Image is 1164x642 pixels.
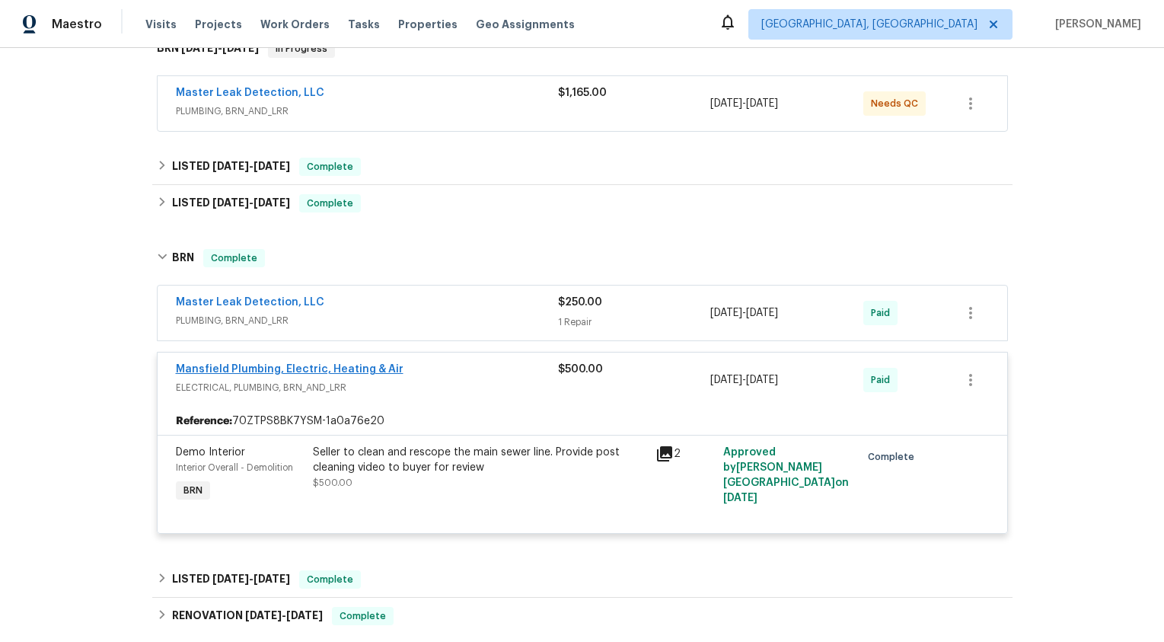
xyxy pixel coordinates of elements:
div: RENOVATION [DATE]-[DATE]Complete [152,598,1013,634]
span: Complete [868,449,920,465]
span: $1,165.00 [558,88,607,98]
div: BRN [DATE]-[DATE]In Progress [152,24,1013,73]
h6: BRN [157,40,259,58]
span: [DATE] [286,610,323,621]
span: [DATE] [710,98,742,109]
span: Complete [333,608,392,624]
span: [DATE] [181,43,218,53]
span: [DATE] [212,161,249,171]
span: $250.00 [558,297,602,308]
span: Complete [205,251,263,266]
span: PLUMBING, BRN_AND_LRR [176,104,558,119]
h6: LISTED [172,158,290,176]
span: [DATE] [212,197,249,208]
span: Approved by [PERSON_NAME][GEOGRAPHIC_DATA] on [723,447,849,503]
span: [DATE] [212,573,249,584]
span: PLUMBING, BRN_AND_LRR [176,313,558,328]
span: In Progress [269,41,333,56]
span: [DATE] [710,308,742,318]
a: Master Leak Detection, LLC [176,297,324,308]
span: - [181,43,259,53]
span: [PERSON_NAME] [1049,17,1141,32]
div: Seller to clean and rescope the main sewer line. Provide post cleaning video to buyer for review [313,445,646,475]
div: 70ZTPS8BK7YSM-1a0a76e20 [158,407,1007,435]
span: [DATE] [254,573,290,584]
span: Interior Overall - Demolition [176,463,293,472]
span: Complete [301,159,359,174]
h6: LISTED [172,570,290,589]
span: Work Orders [260,17,330,32]
a: Mansfield Plumbing, Electric, Heating & Air [176,364,403,375]
span: Geo Assignments [476,17,575,32]
span: Maestro [52,17,102,32]
span: BRN [177,483,209,498]
span: Properties [398,17,458,32]
h6: RENOVATION [172,607,323,625]
span: - [212,573,290,584]
span: Paid [871,305,896,321]
span: Complete [301,196,359,211]
span: [DATE] [254,197,290,208]
span: Complete [301,572,359,587]
span: [DATE] [746,308,778,318]
div: BRN Complete [152,234,1013,283]
span: ELECTRICAL, PLUMBING, BRN_AND_LRR [176,380,558,395]
span: Tasks [348,19,380,30]
span: - [212,197,290,208]
b: Reference: [176,414,232,429]
span: [DATE] [746,98,778,109]
span: - [710,305,778,321]
span: - [710,372,778,388]
span: Demo Interior [176,447,245,458]
span: [DATE] [723,493,757,503]
span: Needs QC [871,96,924,111]
span: - [212,161,290,171]
span: Projects [195,17,242,32]
div: LISTED [DATE]-[DATE]Complete [152,561,1013,598]
div: 1 Repair [558,315,711,330]
span: [GEOGRAPHIC_DATA], [GEOGRAPHIC_DATA] [761,17,977,32]
span: - [245,610,323,621]
span: [DATE] [710,375,742,385]
div: 2 [655,445,715,463]
span: $500.00 [558,364,603,375]
span: [DATE] [746,375,778,385]
h6: LISTED [172,194,290,212]
div: LISTED [DATE]-[DATE]Complete [152,149,1013,185]
span: - [710,96,778,111]
span: Visits [145,17,177,32]
span: [DATE] [245,610,282,621]
h6: BRN [172,249,194,267]
span: $500.00 [313,478,352,487]
span: [DATE] [222,43,259,53]
a: Master Leak Detection, LLC [176,88,324,98]
span: Paid [871,372,896,388]
span: [DATE] [254,161,290,171]
div: LISTED [DATE]-[DATE]Complete [152,185,1013,222]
